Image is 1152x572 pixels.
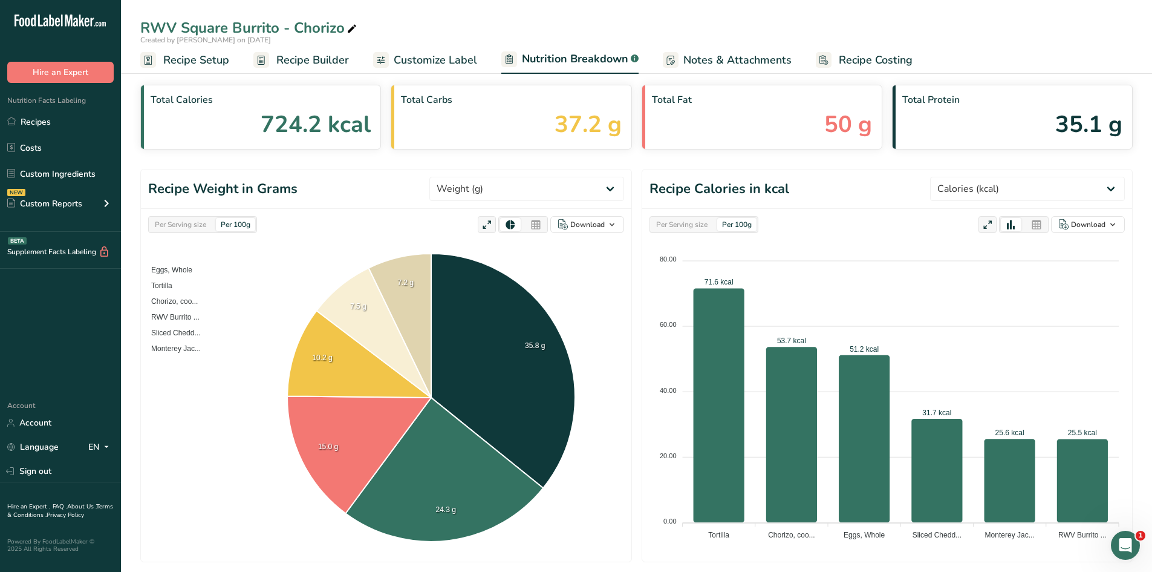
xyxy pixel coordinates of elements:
[7,502,113,519] a: Terms & Conditions .
[151,93,371,107] span: Total Calories
[7,502,50,511] a: Hire an Expert .
[47,511,84,519] a: Privacy Policy
[7,189,25,196] div: NEW
[142,266,192,274] span: Eggs, Whole
[649,179,789,199] h1: Recipe Calories in kcal
[140,47,229,74] a: Recipe Setup
[913,531,962,539] tspan: Sliced Chedd...
[1051,216,1125,233] button: Download
[276,52,349,68] span: Recipe Builder
[7,436,59,458] a: Language
[142,281,172,290] span: Tortilla
[824,107,872,142] span: 50 g
[163,52,229,68] span: Recipe Setup
[1071,219,1105,230] div: Download
[142,344,201,353] span: Monterey Jac...
[660,255,677,263] tspan: 80.00
[683,52,792,68] span: Notes & Attachments
[708,531,729,539] tspan: Tortilla
[53,502,67,511] a: FAQ .
[660,452,677,459] tspan: 20.00
[373,47,477,74] a: Customize Label
[660,387,677,394] tspan: 40.00
[844,531,885,539] tspan: Eggs, Whole
[1058,531,1107,539] tspan: RWV Burrito ...
[140,35,271,45] span: Created by [PERSON_NAME] on [DATE]
[839,52,913,68] span: Recipe Costing
[1055,107,1122,142] span: 35.1 g
[253,47,349,74] a: Recipe Builder
[261,107,371,142] span: 724.2 kcal
[148,179,298,199] h1: Recipe Weight in Grams
[140,17,359,39] div: RWV Square Burrito - Chorizo
[7,62,114,83] button: Hire an Expert
[394,52,477,68] span: Customize Label
[660,321,677,328] tspan: 60.00
[985,531,1035,539] tspan: Monterey Jac...
[651,218,712,231] div: Per Serving size
[663,47,792,74] a: Notes & Attachments
[717,218,757,231] div: Per 100g
[501,45,639,74] a: Nutrition Breakdown
[1111,531,1140,560] iframe: Intercom live chat
[652,93,872,107] span: Total Fat
[216,218,255,231] div: Per 100g
[570,219,605,230] div: Download
[150,218,211,231] div: Per Serving size
[8,237,27,245] div: BETA
[1136,531,1145,541] span: 1
[768,531,815,539] tspan: Chorizo, coo...
[550,216,624,233] button: Download
[142,313,200,321] span: RWV Burrito ...
[816,47,913,74] a: Recipe Costing
[142,297,198,306] span: Chorizo, coo...
[522,51,628,67] span: Nutrition Breakdown
[7,197,82,210] div: Custom Reports
[401,93,621,107] span: Total Carbs
[555,107,622,142] span: 37.2 g
[902,93,1122,107] span: Total Protein
[663,518,676,525] tspan: 0.00
[67,502,96,511] a: About Us .
[7,538,114,553] div: Powered By FoodLabelMaker © 2025 All Rights Reserved
[142,329,200,337] span: Sliced Chedd...
[88,440,114,455] div: EN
